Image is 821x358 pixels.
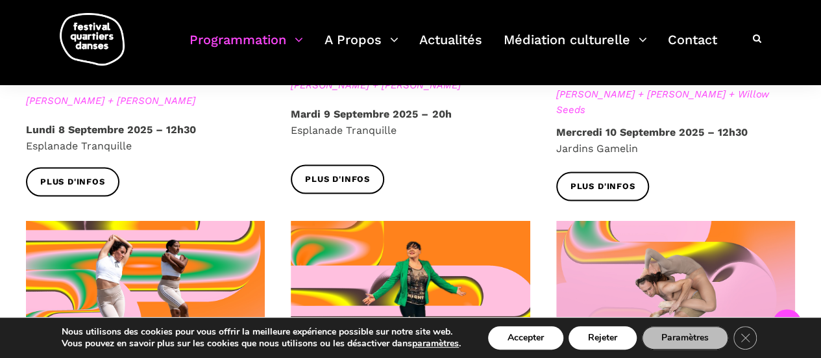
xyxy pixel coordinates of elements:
button: Rejeter [569,326,637,350]
span: Esplanade Tranquille [291,124,397,136]
button: Accepter [488,326,563,350]
a: Actualités [419,29,482,67]
a: Médiation culturelle [504,29,647,67]
span: [PERSON_NAME] + [PERSON_NAME] [26,93,265,109]
a: Contact [668,29,717,67]
strong: Mercredi 10 Septembre 2025 – 12h30 [556,126,748,138]
a: Plus d'infos [291,165,384,194]
button: Paramètres [642,326,728,350]
a: Programmation [190,29,303,67]
span: Plus d'infos [40,175,105,189]
img: logo-fqd-med [60,13,125,66]
p: Nous utilisons des cookies pour vous offrir la meilleure expérience possible sur notre site web. [62,326,461,338]
button: Close GDPR Cookie Banner [733,326,757,350]
span: Esplanade Tranquille [26,140,132,152]
p: Vous pouvez en savoir plus sur les cookies que nous utilisons ou les désactiver dans . [62,338,461,350]
a: Plus d'infos [26,168,119,197]
span: [PERSON_NAME] + [PERSON_NAME] & [PERSON_NAME] + [PERSON_NAME] + Willow Seeds [556,71,795,118]
a: Plus d'infos [556,172,650,201]
span: Plus d'infos [570,180,635,194]
a: A Propos [325,29,398,67]
button: paramètres [412,338,459,350]
strong: Lundi 8 Septembre 2025 – 12h30 [26,123,196,136]
strong: Mardi 9 Septembre 2025 – 20h [291,108,451,120]
span: Jardins Gamelin [556,142,638,155]
span: Plus d'infos [305,173,370,186]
